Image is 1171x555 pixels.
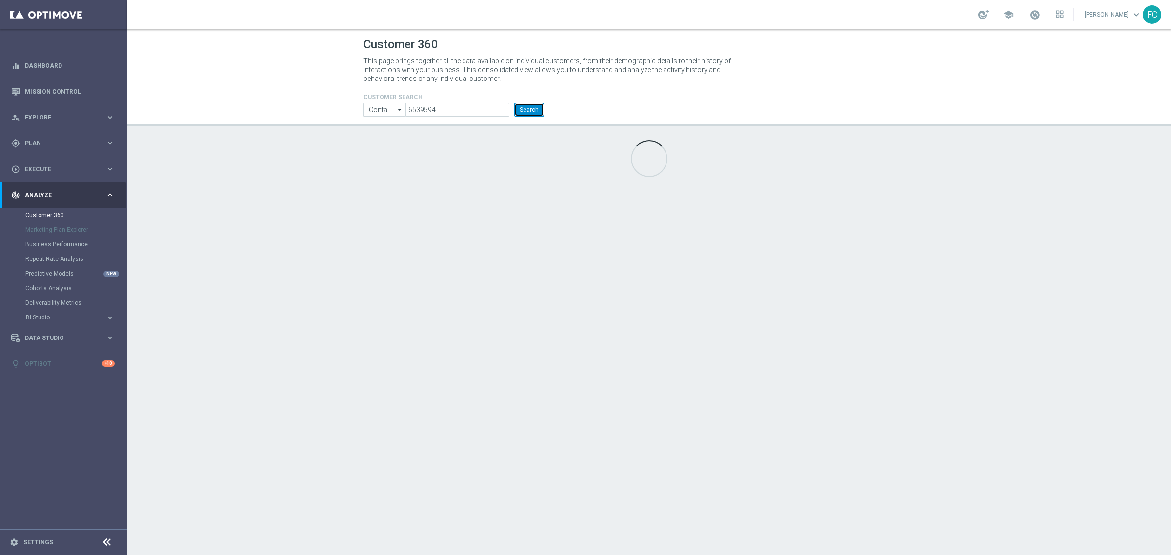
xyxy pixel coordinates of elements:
[102,360,115,367] div: +10
[395,103,405,116] i: arrow_drop_down
[11,191,105,199] div: Analyze
[363,94,544,100] h4: CUSTOMER SEARCH
[25,335,105,341] span: Data Studio
[25,314,115,321] button: BI Studio keyboard_arrow_right
[11,191,115,199] button: track_changes Analyze keyboard_arrow_right
[11,334,115,342] button: Data Studio keyboard_arrow_right
[11,114,115,121] button: person_search Explore keyboard_arrow_right
[25,266,126,281] div: Predictive Models
[11,165,20,174] i: play_circle_outline
[25,284,101,292] a: Cohorts Analysis
[105,139,115,148] i: keyboard_arrow_right
[25,240,101,248] a: Business Performance
[363,38,934,52] h1: Customer 360
[105,190,115,199] i: keyboard_arrow_right
[11,191,20,199] i: track_changes
[405,103,509,117] input: Enter CID, Email, name or phone
[1143,5,1161,24] div: FC
[11,79,115,104] div: Mission Control
[25,79,115,104] a: Mission Control
[25,53,115,79] a: Dashboard
[363,57,739,83] p: This page brings together all the data available on individual customers, from their demographic ...
[25,208,126,222] div: Customer 360
[10,538,19,547] i: settings
[26,315,96,320] span: BI Studio
[11,139,115,147] button: gps_fixed Plan keyboard_arrow_right
[11,53,115,79] div: Dashboard
[25,252,126,266] div: Repeat Rate Analysis
[105,113,115,122] i: keyboard_arrow_right
[11,360,115,368] button: lightbulb Optibot +10
[25,211,101,219] a: Customer 360
[25,237,126,252] div: Business Performance
[11,113,20,122] i: person_search
[25,270,101,277] a: Predictive Models
[25,140,105,146] span: Plan
[25,255,101,263] a: Repeat Rate Analysis
[26,315,105,320] div: BI Studio
[105,333,115,342] i: keyboard_arrow_right
[11,165,105,174] div: Execute
[11,113,105,122] div: Explore
[11,359,20,368] i: lightbulb
[11,139,105,148] div: Plan
[25,310,126,325] div: BI Studio
[363,103,405,117] input: Contains
[1084,7,1143,22] a: [PERSON_NAME]keyboard_arrow_down
[103,271,119,277] div: NEW
[25,192,105,198] span: Analyze
[11,351,115,377] div: Optibot
[11,88,115,96] button: Mission Control
[25,351,102,377] a: Optibot
[1131,9,1142,20] span: keyboard_arrow_down
[25,222,126,237] div: Marketing Plan Explorer
[1003,9,1014,20] span: school
[105,313,115,322] i: keyboard_arrow_right
[25,115,105,120] span: Explore
[25,296,126,310] div: Deliverability Metrics
[11,139,20,148] i: gps_fixed
[25,166,105,172] span: Execute
[25,299,101,307] a: Deliverability Metrics
[11,61,20,70] i: equalizer
[25,281,126,296] div: Cohorts Analysis
[105,164,115,174] i: keyboard_arrow_right
[11,165,115,173] button: play_circle_outline Execute keyboard_arrow_right
[23,539,53,545] a: Settings
[514,103,544,117] button: Search
[11,62,115,70] button: equalizer Dashboard
[11,334,105,342] div: Data Studio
